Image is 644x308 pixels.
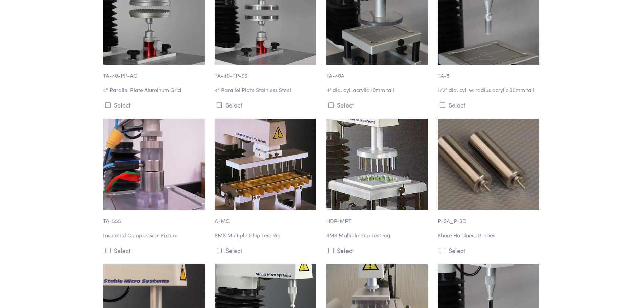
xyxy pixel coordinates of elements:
button: Select [103,245,207,256]
p: 4" Parallel Plate Stainless Steel [215,86,318,94]
img: puncture-p_sa_shore_hardness_probe.jpg [438,119,539,210]
p: 1/2" dia. cyl. w. radius acrylic 35mm tall [438,86,541,94]
img: puncture-hdp-mpt-multiple-pea-test-rig-2.jpg [326,119,428,210]
p: SMS Multiple Pea Test Rig [326,231,430,240]
img: puncture-a_mc-sms-multiple-chip-test-rig-2.jpg [215,119,316,210]
button: Select [215,99,318,111]
p: 4" Parallel Plate Aluminum Grid [103,86,207,94]
p: HDP-MPT [326,210,430,226]
p: SMS Multiple Chip Test Rig [215,231,318,240]
button: Select [438,245,541,256]
button: Select [326,245,430,256]
p: TA-40A [326,65,430,80]
p: Insulated Compression Fixture [103,231,207,240]
p: TA-5 [438,65,541,80]
p: Shore Hardness Probes [438,231,541,240]
p: TA-40-PP-AG [103,65,207,80]
p: A-MC [215,210,318,226]
p: P-SA_P-SD [438,210,541,226]
p: TA-40-PP-SS [215,65,318,80]
button: Select [103,99,207,111]
button: Select [438,99,541,111]
button: Select [326,99,430,111]
button: Select [215,245,318,256]
img: ta-555-insulated-compression-fixture_0019.jpg [103,119,205,210]
p: 4" dia. cyl. acrylic 10mm tall [326,86,430,94]
p: TA-555 [103,210,207,226]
